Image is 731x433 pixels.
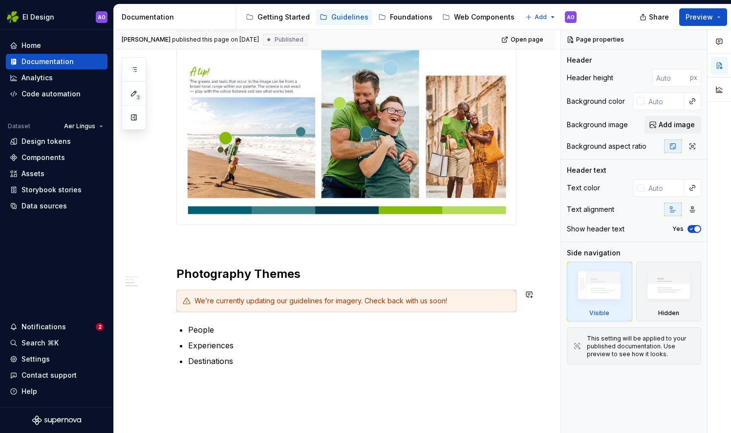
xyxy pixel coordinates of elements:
[194,296,510,306] div: We’re currently updating our guidelines for imagery. Check back with us soon!
[374,9,436,25] a: Foundations
[64,122,95,130] span: Aer Lingus
[567,248,621,258] div: Side navigation
[177,44,516,224] img: 72c30b68-867c-4bc8-a876-ebec1ee3778e.png
[21,370,77,380] div: Contact support
[672,225,684,233] label: Yes
[8,122,30,130] div: Dataset
[172,36,259,44] div: published this page on [DATE]
[511,36,543,44] span: Open page
[567,73,613,83] div: Header height
[6,367,107,383] button: Contact support
[22,12,54,22] div: EI Design
[6,54,107,69] a: Documentation
[258,12,310,22] div: Getting Started
[316,9,372,25] a: Guidelines
[21,73,53,83] div: Analytics
[567,55,592,65] div: Header
[649,12,669,22] span: Share
[32,415,81,425] svg: Supernova Logo
[21,338,59,348] div: Search ⌘K
[21,57,74,67] div: Documentation
[21,153,65,162] div: Components
[659,120,695,130] span: Add image
[188,340,516,351] p: Experiences
[98,13,106,21] div: AO
[122,36,171,44] span: [PERSON_NAME]
[6,319,107,335] button: Notifications2
[6,166,107,182] a: Assets
[535,13,547,21] span: Add
[679,8,727,26] button: Preview
[21,169,44,179] div: Assets
[242,7,520,27] div: Page tree
[686,12,713,22] span: Preview
[188,324,516,336] p: People
[96,323,104,331] span: 2
[6,198,107,214] a: Data sources
[242,9,314,25] a: Getting Started
[21,185,82,195] div: Storybook stories
[21,387,37,396] div: Help
[6,86,107,102] a: Code automation
[21,41,41,50] div: Home
[60,119,107,133] button: Aer Lingus
[636,262,702,321] div: Hidden
[331,12,368,22] div: Guidelines
[122,12,232,22] div: Documentation
[6,38,107,53] a: Home
[567,205,614,214] div: Text alignment
[567,120,628,130] div: Background image
[567,141,646,151] div: Background aspect ratio
[522,10,559,24] button: Add
[587,335,695,358] div: This setting will be applied to your published documentation. Use preview to see how it looks.
[390,12,432,22] div: Foundations
[275,36,303,44] span: Published
[438,9,518,25] a: Web Components
[21,201,67,211] div: Data sources
[567,224,624,234] div: Show header text
[6,134,107,149] a: Design tokens
[21,137,71,146] div: Design tokens
[6,335,107,351] button: Search ⌘K
[6,70,107,86] a: Analytics
[635,8,675,26] button: Share
[690,74,697,82] p: px
[645,116,701,134] button: Add image
[176,266,516,282] h2: Photography Themes
[645,179,684,197] input: Auto
[21,354,50,364] div: Settings
[567,183,600,193] div: Text color
[6,182,107,198] a: Storybook stories
[2,6,111,27] button: EI DesignAO
[188,355,516,367] p: Destinations
[6,351,107,367] a: Settings
[498,33,548,46] a: Open page
[652,69,690,87] input: Auto
[567,13,575,21] div: AO
[520,9,599,25] a: App Components
[567,262,632,321] div: Visible
[7,11,19,23] img: 56b5df98-d96d-4d7e-807c-0afdf3bdaefa.png
[658,309,679,317] div: Hidden
[134,93,142,101] span: 3
[6,384,107,399] button: Help
[567,165,606,175] div: Header text
[6,150,107,165] a: Components
[567,96,625,106] div: Background color
[645,92,684,110] input: Auto
[589,309,609,317] div: Visible
[454,12,515,22] div: Web Components
[21,89,81,99] div: Code automation
[21,322,66,332] div: Notifications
